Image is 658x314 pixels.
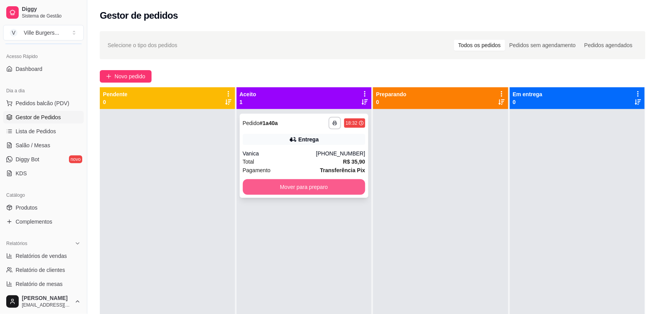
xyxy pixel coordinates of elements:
strong: Transferência Pix [320,167,365,173]
span: Total [243,157,255,166]
span: Pagamento [243,166,271,175]
span: KDS [16,169,27,177]
h2: Gestor de pedidos [100,9,178,22]
span: Produtos [16,204,37,212]
a: Salão / Mesas [3,139,84,152]
button: Select a team [3,25,84,41]
span: Relatórios de vendas [16,252,67,260]
div: Vanica [243,150,316,157]
div: 18:32 [346,120,357,126]
button: Pedidos balcão (PDV) [3,97,84,109]
span: Diggy [22,6,81,13]
p: 0 [103,98,127,106]
div: Pedidos sem agendamento [505,40,580,51]
span: Gestor de Pedidos [16,113,61,121]
span: Relatório de clientes [16,266,65,274]
p: Preparando [376,90,407,98]
span: Dashboard [16,65,42,73]
button: [PERSON_NAME][EMAIL_ADDRESS][DOMAIN_NAME] [3,292,84,311]
span: [EMAIL_ADDRESS][DOMAIN_NAME] [22,302,71,308]
div: Dia a dia [3,85,84,97]
strong: # 1a40a [260,120,278,126]
div: Catálogo [3,189,84,201]
button: Mover para preparo [243,179,366,195]
div: Todos os pedidos [454,40,505,51]
span: Pedido [243,120,260,126]
p: 1 [240,98,256,106]
a: Gestor de Pedidos [3,111,84,123]
p: Pendente [103,90,127,98]
div: Entrega [299,136,319,143]
span: Relatórios [6,240,27,247]
div: Pedidos agendados [580,40,637,51]
a: Diggy Botnovo [3,153,84,166]
a: DiggySistema de Gestão [3,3,84,22]
span: Salão / Mesas [16,141,50,149]
div: Ville Burgers ... [24,29,59,37]
p: 0 [513,98,543,106]
span: Pedidos balcão (PDV) [16,99,69,107]
p: Em entrega [513,90,543,98]
span: Sistema de Gestão [22,13,81,19]
span: Relatório de mesas [16,280,63,288]
a: Complementos [3,215,84,228]
strong: R$ 35,90 [343,159,365,165]
span: Novo pedido [115,72,145,81]
span: Lista de Pedidos [16,127,56,135]
a: Relatório de mesas [3,278,84,290]
span: plus [106,74,111,79]
div: Acesso Rápido [3,50,84,63]
div: [PHONE_NUMBER] [316,150,365,157]
a: KDS [3,167,84,180]
span: [PERSON_NAME] [22,295,71,302]
p: Aceito [240,90,256,98]
a: Produtos [3,201,84,214]
span: Selecione o tipo dos pedidos [108,41,177,49]
a: Relatórios de vendas [3,250,84,262]
span: Diggy Bot [16,155,39,163]
p: 0 [376,98,407,106]
span: Complementos [16,218,52,226]
button: Novo pedido [100,70,152,83]
a: Relatório de clientes [3,264,84,276]
a: Lista de Pedidos [3,125,84,138]
span: V [10,29,18,37]
a: Dashboard [3,63,84,75]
